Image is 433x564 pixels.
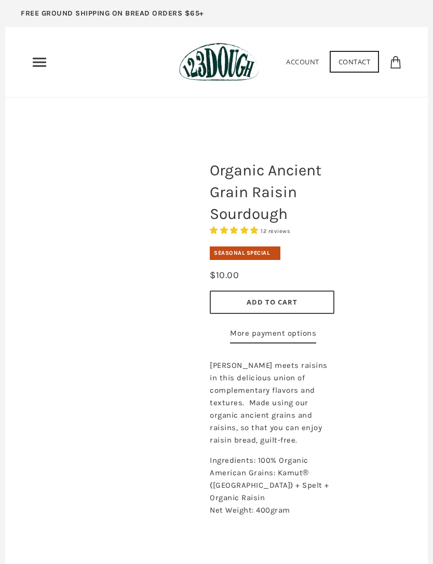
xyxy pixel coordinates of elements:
a: FREE GROUND SHIPPING ON BREAD ORDERS $65+ [5,5,220,27]
p: FREE GROUND SHIPPING ON BREAD ORDERS $65+ [21,8,204,19]
a: More payment options [230,327,316,343]
nav: Primary [31,54,48,71]
span: [PERSON_NAME] meets raisins in this delicious union of complementary flavors and textures. Made u... [210,361,328,445]
div: Seasonal Special [210,246,280,260]
a: Account [286,57,319,66]
span: 5.00 stars [210,226,261,235]
a: Organic Ancient Grain Raisin Sourdough [57,175,194,312]
a: Contact [330,51,380,73]
img: 123Dough Bakery [179,43,259,81]
span: Add to Cart [247,297,297,307]
h1: Organic Ancient Grain Raisin Sourdough [202,154,342,230]
span: Ingredients: 100% Organic American Grains: Kamut® ([GEOGRAPHIC_DATA]) + Spelt + Organic Raisin Ne... [210,456,329,515]
span: 12 reviews [261,228,290,235]
div: $10.00 [210,268,239,283]
button: Add to Cart [210,291,334,314]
